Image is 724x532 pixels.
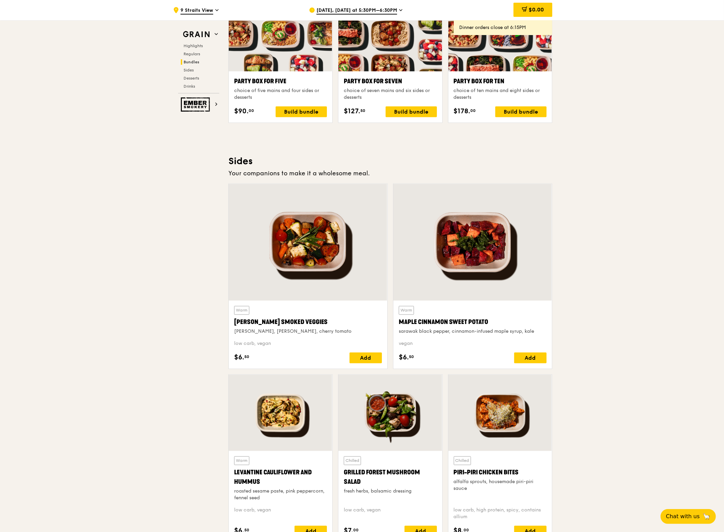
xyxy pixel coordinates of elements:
div: Add [514,353,547,363]
div: Chilled [454,456,471,465]
span: Sides [184,68,194,72]
span: Regulars [184,52,200,56]
span: 00 [249,108,254,114]
span: $6. [234,353,244,363]
span: Drinks [184,84,195,89]
div: Warm [399,306,414,315]
span: $90. [234,107,249,117]
div: fresh herbs, balsamic dressing [344,488,437,495]
div: Warm [234,306,249,315]
span: Desserts [184,76,199,81]
div: Add [350,353,382,363]
span: 50 [360,108,365,114]
span: 9 Straits View [180,7,213,14]
span: Bundles [184,60,199,64]
div: Build bundle [495,107,547,117]
div: low carb, high protein, spicy, contains allium [454,507,547,521]
span: $127. [344,107,360,117]
div: [PERSON_NAME], [PERSON_NAME], cherry tomato [234,328,382,335]
div: Chilled [344,456,361,465]
div: Maple Cinnamon Sweet Potato [399,318,547,327]
span: 50 [409,354,414,360]
div: Party Box for Five [234,77,327,86]
div: Levantine Cauliflower and Hummus [234,468,327,487]
div: choice of ten mains and eight sides or desserts [454,88,547,101]
img: Grain web logo [181,28,212,40]
div: sarawak black pepper, cinnamon-infused maple syrup, kale [399,328,547,335]
div: Grilled Forest Mushroom Salad [344,468,437,487]
div: roasted sesame paste, pink peppercorn, fennel seed [234,488,327,502]
div: Warm [234,456,249,465]
span: Chat with us [666,512,700,521]
div: vegan [399,341,547,347]
div: Party Box for Seven [344,77,437,86]
div: choice of seven mains and six sides or desserts [344,88,437,101]
div: Your companions to make it a wholesome meal. [228,169,552,178]
span: $6. [399,353,409,363]
span: 50 [244,354,249,360]
div: choice of five mains and four sides or desserts [234,88,327,101]
button: Chat with us🦙 [661,509,716,524]
div: low carb, vegan [344,507,437,521]
div: alfalfa sprouts, housemade piri-piri sauce [454,479,547,492]
span: [DATE], [DATE] at 5:30PM–6:30PM [316,7,397,14]
div: Party Box for Ten [454,77,547,86]
h3: Sides [228,155,552,168]
img: Ember Smokery web logo [181,97,212,112]
div: Piri-piri Chicken Bites [454,468,547,477]
span: Highlights [184,43,203,48]
span: 00 [471,108,476,114]
div: Dinner orders close at 6:15PM [459,24,547,31]
span: 🦙 [702,512,711,521]
div: low carb, vegan [234,341,382,347]
span: $0.00 [529,6,544,13]
div: Build bundle [386,107,437,117]
div: [PERSON_NAME] Smoked Veggies [234,318,382,327]
div: Build bundle [276,107,327,117]
span: $178. [454,107,471,117]
div: low carb, vegan [234,507,327,521]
